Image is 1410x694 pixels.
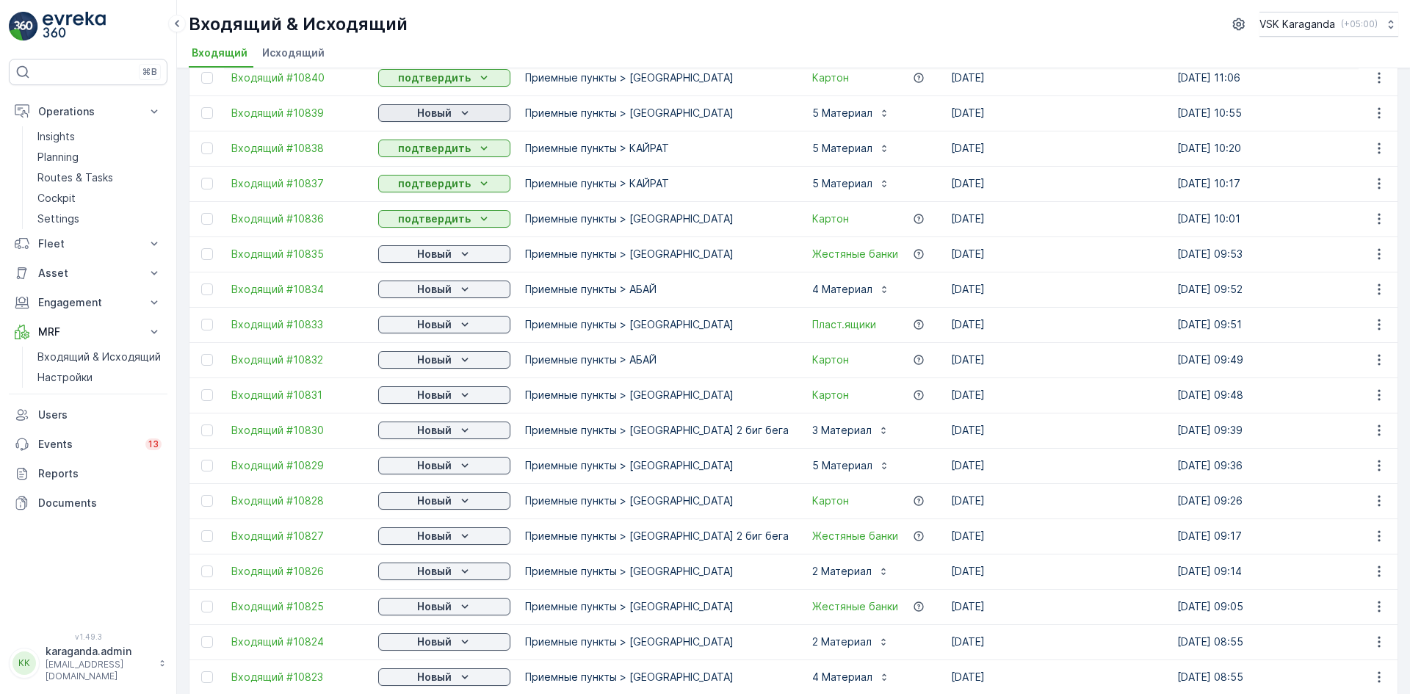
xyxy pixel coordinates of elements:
[46,659,151,682] p: [EMAIL_ADDRESS][DOMAIN_NAME]
[32,367,167,388] a: Настройки
[231,423,364,438] span: Входящий #10830
[803,137,899,160] button: 5 Материал
[944,589,1170,624] td: [DATE]
[231,529,364,543] a: Входящий #10827
[378,175,510,192] button: подтвердить
[398,176,471,191] p: подтвердить
[231,388,364,402] a: Входящий #10831
[189,12,408,36] p: Входящий & Исходящий
[1170,60,1396,95] td: [DATE] 11:06
[38,104,138,119] p: Operations
[1170,589,1396,624] td: [DATE] 09:05
[417,635,452,649] p: Новый
[803,560,898,583] button: 2 Материал
[944,448,1170,483] td: [DATE]
[812,494,849,508] span: Картон
[1259,17,1335,32] p: VSK Karaganda
[231,141,364,156] a: Входящий #10838
[812,317,876,332] span: Пласт.ящики
[38,295,138,310] p: Engagement
[803,665,899,689] button: 4 Материал
[192,46,247,60] span: Входящий
[944,413,1170,448] td: [DATE]
[378,281,510,298] button: Новый
[378,140,510,157] button: подтвердить
[812,141,872,156] p: 5 Материал
[231,176,364,191] a: Входящий #10837
[43,12,106,41] img: logo_light-DOdMpM7g.png
[518,272,796,307] td: Приемные пункты > АБАЙ
[231,247,364,261] span: Входящий #10835
[812,458,872,473] p: 5 Материал
[9,259,167,288] button: Asset
[9,317,167,347] button: MRF
[812,212,849,226] a: Картон
[37,370,93,385] p: Настройки
[398,71,471,85] p: подтвердить
[201,248,213,260] div: Toggle Row Selected
[518,166,796,201] td: Приемные пункты > КАЙРАТ
[38,437,137,452] p: Events
[38,496,162,510] p: Documents
[231,458,364,473] span: Входящий #10829
[1170,624,1396,659] td: [DATE] 08:55
[944,307,1170,342] td: [DATE]
[417,282,452,297] p: Новый
[9,632,167,641] span: v 1.49.3
[803,172,899,195] button: 5 Материал
[378,316,510,333] button: Новый
[201,178,213,189] div: Toggle Row Selected
[9,400,167,430] a: Users
[803,101,899,125] button: 5 Материал
[9,97,167,126] button: Operations
[378,245,510,263] button: Новый
[32,126,167,147] a: Insights
[812,71,849,85] a: Картон
[944,518,1170,554] td: [DATE]
[201,565,213,577] div: Toggle Row Selected
[417,564,452,579] p: Новый
[812,353,849,367] a: Картон
[231,106,364,120] a: Входящий #10839
[803,419,898,442] button: 3 Материал
[378,527,510,545] button: Новый
[803,278,899,301] button: 4 Материал
[812,247,898,261] a: Жестяные банки
[231,317,364,332] a: Входящий #10833
[378,668,510,686] button: Новый
[231,670,364,684] a: Входящий #10823
[1170,131,1396,166] td: [DATE] 10:20
[12,651,36,675] div: KK
[231,71,364,85] a: Входящий #10840
[201,72,213,84] div: Toggle Row Selected
[812,423,872,438] p: 3 Материал
[518,236,796,272] td: Приемные пункты > [GEOGRAPHIC_DATA]
[201,213,213,225] div: Toggle Row Selected
[231,494,364,508] a: Входящий #10828
[9,488,167,518] a: Documents
[417,423,452,438] p: Новый
[201,107,213,119] div: Toggle Row Selected
[518,448,796,483] td: Приемные пункты > [GEOGRAPHIC_DATA]
[9,430,167,459] a: Events13
[38,325,138,339] p: MRF
[944,166,1170,201] td: [DATE]
[231,564,364,579] a: Входящий #10826
[1170,518,1396,554] td: [DATE] 09:17
[518,342,796,377] td: Приемные пункты > АБАЙ
[37,170,113,185] p: Routes & Tasks
[46,644,151,659] p: karaganda.admin
[378,563,510,580] button: Новый
[1170,448,1396,483] td: [DATE] 09:36
[378,210,510,228] button: подтвердить
[32,188,167,209] a: Cockpit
